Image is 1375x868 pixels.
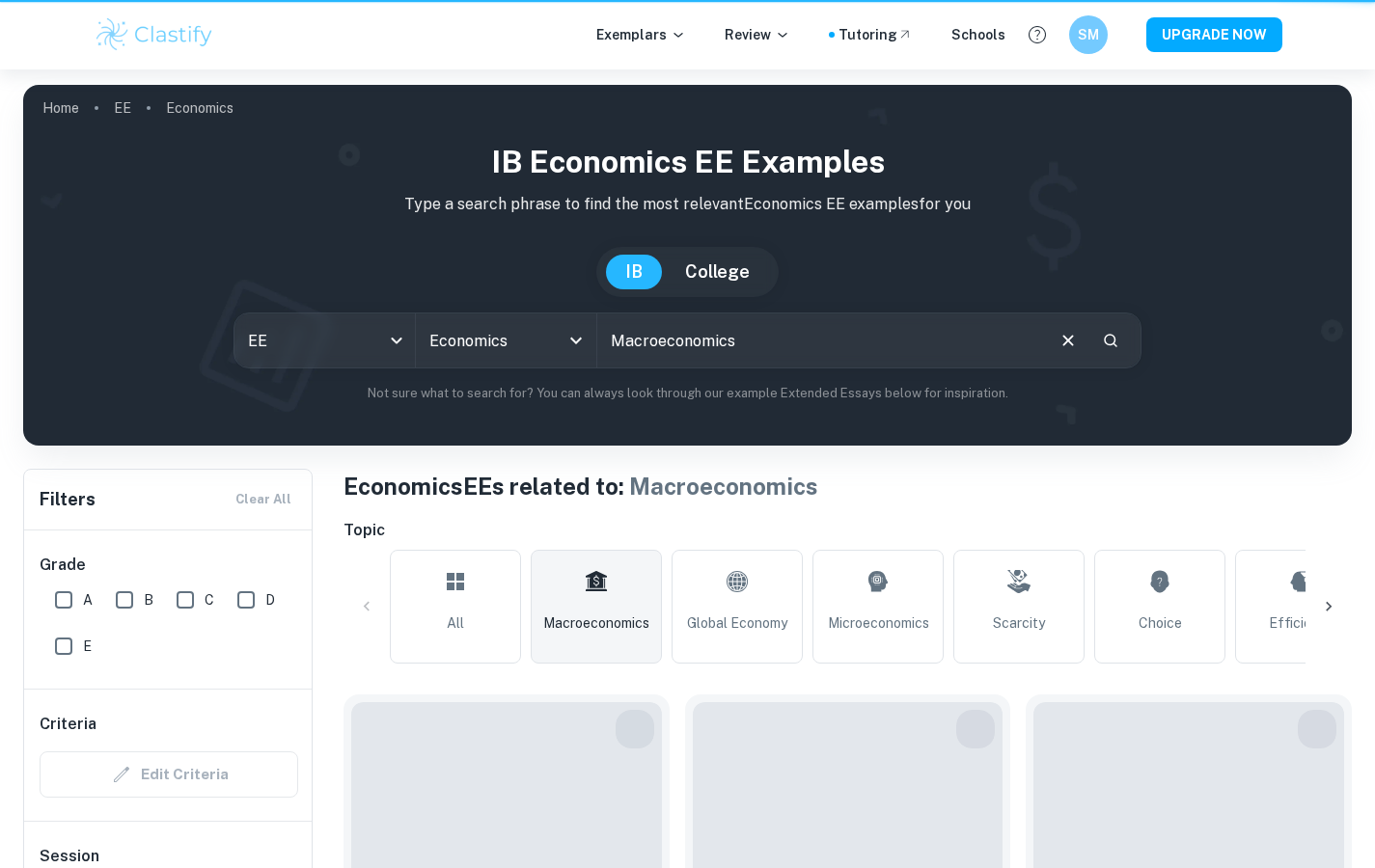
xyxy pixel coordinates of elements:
a: EE [114,95,131,122]
input: E.g. smoking and tax, tariffs, global economy... [597,313,1043,367]
h6: Criteria [40,713,96,736]
span: A [83,589,93,610]
p: Not sure what to search for? You can always look through our example Extended Essays below for in... [39,384,1336,403]
div: EE [234,313,415,367]
span: Global Economy [687,612,787,634]
p: Type a search phrase to find the most relevant Economics EE examples for you [39,193,1336,216]
span: B [144,589,153,610]
span: Scarcity [993,612,1045,634]
span: Efficiency [1269,612,1334,634]
p: Review [725,24,790,45]
button: Search [1094,324,1127,357]
h6: Grade [40,554,298,577]
h6: SM [1077,24,1099,45]
img: Clastify logo [94,15,216,54]
div: Criteria filters are unavailable when searching by topic [40,751,298,798]
h1: Economics EEs related to: [344,469,1352,503]
span: C [205,589,214,610]
span: Choice [1139,612,1182,634]
span: Macroeconomics [543,612,649,634]
p: Exemplars [596,24,686,45]
span: Macroeconomics [629,473,818,500]
button: Open [563,327,590,354]
img: profile cover [23,85,1352,446]
button: Help and Feedback [1021,18,1054,51]
button: IB [606,255,662,289]
a: Home [42,95,79,122]
button: College [666,255,769,289]
button: SM [1069,15,1108,54]
span: D [265,589,275,610]
button: UPGRADE NOW [1146,17,1282,52]
span: Microeconomics [828,612,929,634]
h1: IB Economics EE examples [39,139,1336,185]
h6: Topic [344,519,1352,542]
h6: Filters [40,486,96,513]
a: Schools [951,24,1005,45]
span: E [83,636,92,657]
a: Tutoring [839,24,913,45]
button: Clear [1050,322,1086,359]
p: Economics [166,97,234,119]
span: All [447,612,464,634]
